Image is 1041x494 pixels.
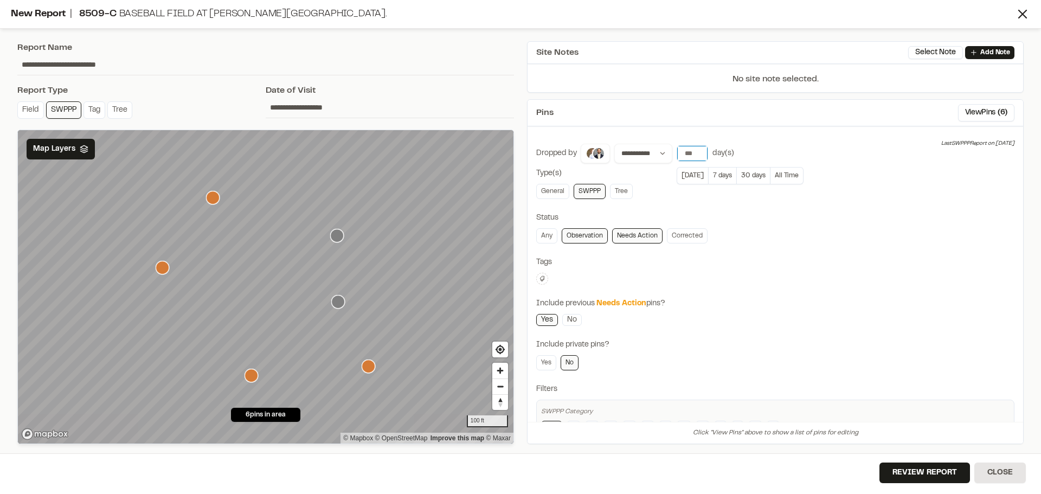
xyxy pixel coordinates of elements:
a: Tree [107,101,132,119]
div: Map marker [362,360,376,374]
p: Add Note [980,48,1010,57]
a: Maxar [486,434,511,442]
button: Tommy Huang, Douglas Jennings [581,144,610,163]
div: Type(s) [536,168,1014,179]
button: [DATE] [677,167,708,184]
a: C [603,421,618,436]
a: F [659,421,672,436]
span: 6 pins in area [246,410,286,420]
a: A [567,421,581,436]
a: Any [536,228,557,243]
div: Map marker [156,261,170,275]
a: D [622,421,637,436]
div: Status [536,212,1014,224]
button: Reset bearing to north [492,394,508,410]
a: Tree [610,184,633,199]
a: Yes [536,355,556,370]
div: Date of Visit [266,84,514,97]
a: Corrected [667,228,708,243]
a: Yes [536,314,558,326]
a: J [731,421,744,436]
button: 30 days [736,167,770,184]
a: Map feedback [430,434,484,442]
button: All Time [770,167,804,184]
div: Report Type [17,84,266,97]
a: No [562,314,582,326]
div: 100 ft [467,415,508,427]
a: General [536,184,569,199]
button: Review Report [879,463,970,483]
div: Include private pins? [536,339,1014,351]
div: SWPPP Category [541,407,1010,416]
a: H [696,421,710,436]
button: Select Note [908,46,963,59]
a: SWPPP [574,184,606,199]
div: Map marker [331,295,345,309]
div: Map marker [330,229,344,243]
p: No site note selected. [528,73,1023,92]
div: Last SWPPP Report on [DATE] [941,139,1014,148]
span: Needs Action [596,300,646,307]
span: Pins [536,106,554,119]
a: OpenStreetMap [375,434,428,442]
div: Report Name [17,41,514,54]
div: Tags [536,256,1014,268]
span: Zoom out [492,379,508,394]
a: B [585,421,599,436]
img: Douglas Jennings [592,147,605,160]
button: Edit Tags [536,273,548,285]
div: Map marker [245,369,259,383]
a: E [641,421,654,436]
div: Filters [536,383,1014,395]
button: 7 days [708,167,736,184]
span: 8509-C [79,10,117,18]
canvas: Map [18,130,513,444]
a: G [677,421,691,436]
a: L [767,421,780,436]
button: Close [974,463,1026,483]
a: Any [541,421,562,436]
img: Tommy Huang [586,147,599,160]
a: Needs Action [612,228,663,243]
a: I [714,421,727,436]
div: New Report [11,7,1015,22]
div: Click "View Pins" above to show a list of pins for editing [528,422,1023,444]
button: Zoom out [492,378,508,394]
button: Find my location [492,342,508,357]
div: Include previous pins? [536,298,1014,310]
a: K [748,421,762,436]
span: Reset bearing to north [492,395,508,410]
div: Dropped by [536,147,577,159]
div: day(s) [712,147,734,159]
span: Baseball Field at [PERSON_NAME][GEOGRAPHIC_DATA]. [119,10,387,18]
button: ViewPins (6) [958,104,1014,121]
a: No [561,355,579,370]
a: Observation [562,228,608,243]
div: Map marker [206,191,220,205]
a: Mapbox [343,434,373,442]
button: Zoom in [492,363,508,378]
span: ( 6 ) [998,107,1007,119]
span: Site Notes [536,46,579,59]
